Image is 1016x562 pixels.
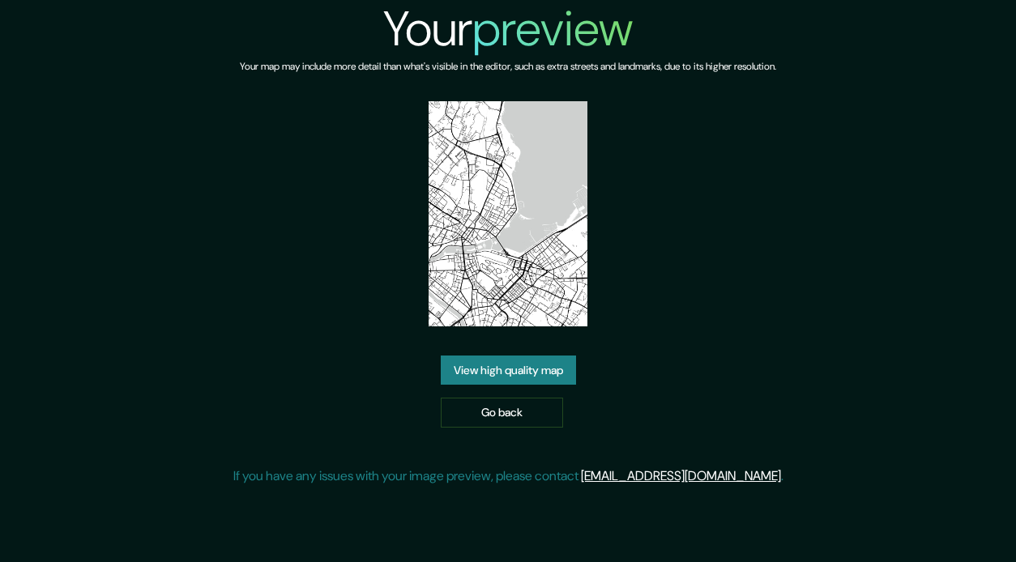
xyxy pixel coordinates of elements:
[872,499,998,544] iframe: Help widget launcher
[441,356,576,385] a: View high quality map
[240,58,776,75] h6: Your map may include more detail than what's visible in the editor, such as extra streets and lan...
[581,467,781,484] a: [EMAIL_ADDRESS][DOMAIN_NAME]
[233,466,783,486] p: If you have any issues with your image preview, please contact .
[429,101,588,326] img: created-map-preview
[441,398,563,428] a: Go back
